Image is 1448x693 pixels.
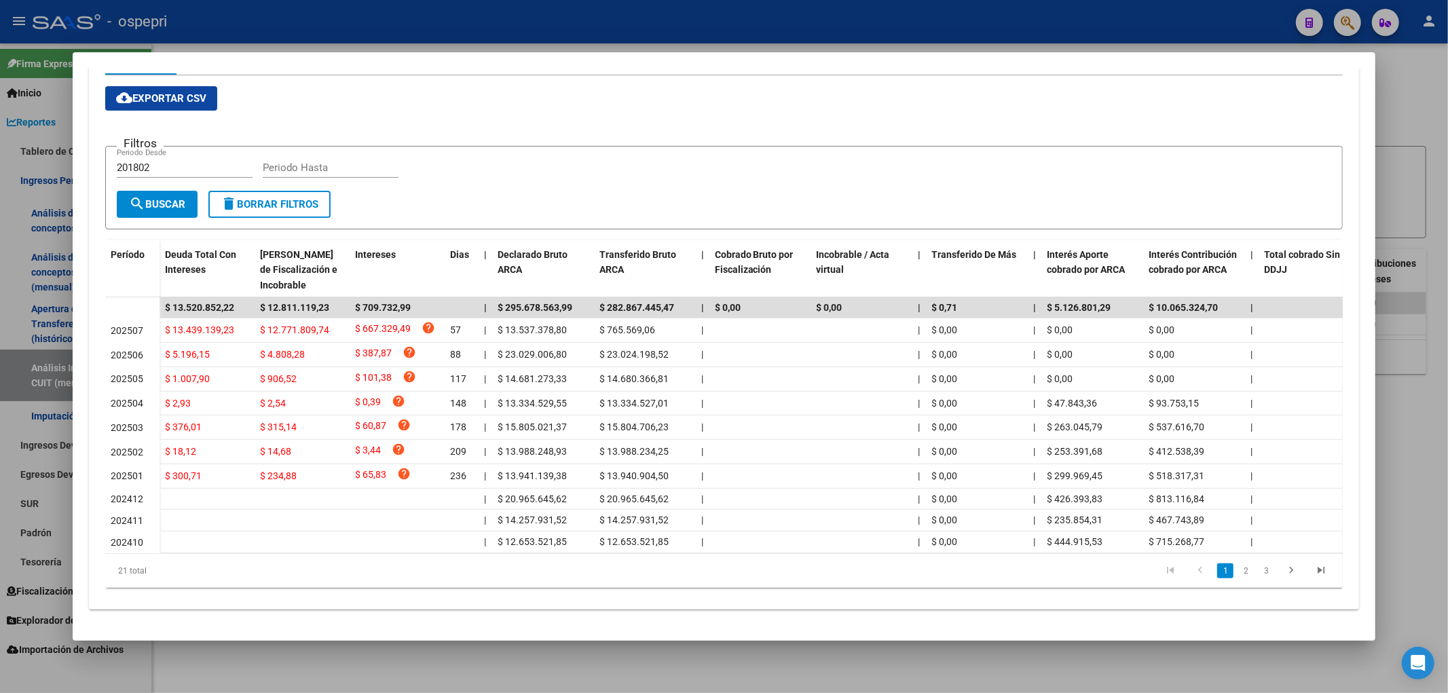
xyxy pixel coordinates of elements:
[260,373,297,384] span: $ 906,52
[1034,349,1036,360] span: |
[599,398,669,409] span: $ 13.334.527,01
[484,446,486,457] span: |
[599,470,669,481] span: $ 13.940.904,50
[715,302,741,313] span: $ 0,00
[165,349,210,360] span: $ 5.196,15
[498,302,572,313] span: $ 295.678.563,99
[1265,249,1341,276] span: Total cobrado Sin DDJJ
[397,467,411,481] i: help
[1144,240,1246,300] datatable-header-cell: Interés Contribución cobrado por ARCA
[355,418,386,436] span: $ 60,87
[89,31,1360,610] div: Aportes y Contribuciones de la Empresa: 30604687094
[1047,349,1073,360] span: $ 0,00
[1034,302,1037,313] span: |
[1034,514,1036,525] span: |
[1149,514,1205,525] span: $ 467.743,89
[165,446,196,457] span: $ 18,12
[599,493,669,504] span: $ 20.965.645,62
[1149,302,1219,313] span: $ 10.065.324,70
[105,86,217,111] button: Exportar CSV
[918,422,921,432] span: |
[918,493,921,504] span: |
[1251,493,1253,504] span: |
[1246,240,1259,300] datatable-header-cell: |
[403,345,416,359] i: help
[105,554,350,588] div: 21 total
[701,536,703,547] span: |
[1028,240,1042,300] datatable-header-cell: |
[479,240,492,300] datatable-header-cell: |
[498,324,567,335] span: $ 13.537.378,80
[701,422,703,432] span: |
[1047,470,1103,481] span: $ 299.969,45
[1251,422,1253,432] span: |
[918,514,921,525] span: |
[701,373,703,384] span: |
[111,373,143,384] span: 202505
[1217,563,1233,578] a: 1
[260,470,297,481] span: $ 234,88
[165,373,210,384] span: $ 1.007,90
[599,349,669,360] span: $ 23.024.198,52
[599,249,676,276] span: Transferido Bruto ARCA
[811,240,913,300] datatable-header-cell: Incobrable / Acta virtual
[260,446,291,457] span: $ 14,68
[932,398,958,409] span: $ 0,00
[918,446,921,457] span: |
[1236,559,1256,582] li: page 2
[484,349,486,360] span: |
[1251,446,1253,457] span: |
[116,90,132,106] mat-icon: cloud_download
[1034,398,1036,409] span: |
[1034,446,1036,457] span: |
[913,240,927,300] datatable-header-cell: |
[498,514,567,525] span: $ 14.257.931,52
[397,418,411,432] i: help
[255,240,350,300] datatable-header-cell: Deuda Bruta Neto de Fiscalización e Incobrable
[484,398,486,409] span: |
[129,198,185,210] span: Buscar
[498,493,567,504] span: $ 20.965.645,62
[701,302,704,313] span: |
[484,249,487,260] span: |
[1258,563,1274,578] a: 3
[111,350,143,360] span: 202506
[498,398,567,409] span: $ 13.334.529,55
[715,249,794,276] span: Cobrado Bruto por Fiscalización
[599,536,669,547] span: $ 12.653.521,85
[165,398,191,409] span: $ 2,93
[498,470,567,481] span: $ 13.941.139,38
[1034,536,1036,547] span: |
[1042,240,1144,300] datatable-header-cell: Interés Aporte cobrado por ARCA
[599,302,674,313] span: $ 282.867.445,47
[165,422,202,432] span: $ 376,01
[111,447,143,457] span: 202502
[350,240,445,300] datatable-header-cell: Intereses
[918,398,921,409] span: |
[1402,647,1434,679] div: Open Intercom Messenger
[208,191,331,218] button: Borrar Filtros
[1149,373,1175,384] span: $ 0,00
[932,422,958,432] span: $ 0,00
[117,136,164,151] h3: Filtros
[221,195,237,212] mat-icon: delete
[1047,422,1103,432] span: $ 263.045,79
[450,249,469,260] span: Dias
[111,537,143,548] span: 202410
[1251,470,1253,481] span: |
[1034,493,1036,504] span: |
[932,302,958,313] span: $ 0,71
[1251,349,1253,360] span: |
[450,470,466,481] span: 236
[1259,240,1361,300] datatable-header-cell: Total cobrado Sin DDJJ
[1215,559,1236,582] li: page 1
[1149,470,1205,481] span: $ 518.317,31
[599,446,669,457] span: $ 13.988.234,25
[498,536,567,547] span: $ 12.653.521,85
[111,470,143,481] span: 202501
[932,446,958,457] span: $ 0,00
[1047,249,1126,276] span: Interés Aporte cobrado por ARCA
[932,514,958,525] span: $ 0,00
[932,470,958,481] span: $ 0,00
[355,321,411,339] span: $ 667.329,49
